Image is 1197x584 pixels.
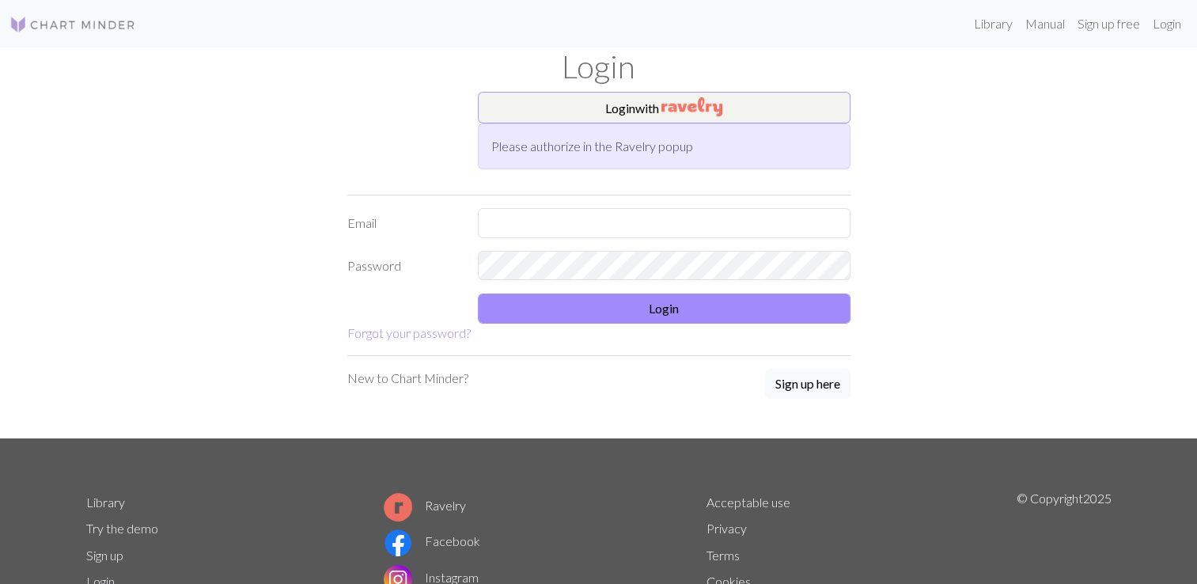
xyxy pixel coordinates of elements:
img: Logo [9,15,136,34]
a: Forgot your password? [347,325,471,340]
button: Sign up here [765,369,850,399]
img: Ravelry logo [384,493,412,521]
a: Login [1146,8,1188,40]
button: Loginwith [478,92,850,123]
div: Please authorize in the Ravelry popup [478,123,850,169]
img: Ravelry [661,97,722,116]
a: Try the demo [86,521,158,536]
a: Facebook [384,533,480,548]
label: Email [338,208,468,238]
p: New to Chart Minder? [347,369,468,388]
a: Library [968,8,1019,40]
img: Facebook logo [384,529,412,557]
a: Terms [706,548,740,563]
label: Password [338,251,468,281]
a: Sign up free [1071,8,1146,40]
button: Login [478,294,850,324]
a: Acceptable use [706,495,790,510]
a: Privacy [706,521,747,536]
a: Ravelry [384,498,466,513]
a: Sign up [86,548,123,563]
h1: Login [77,47,1121,85]
a: Manual [1019,8,1071,40]
a: Sign up here [765,369,850,400]
a: Library [86,495,125,510]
